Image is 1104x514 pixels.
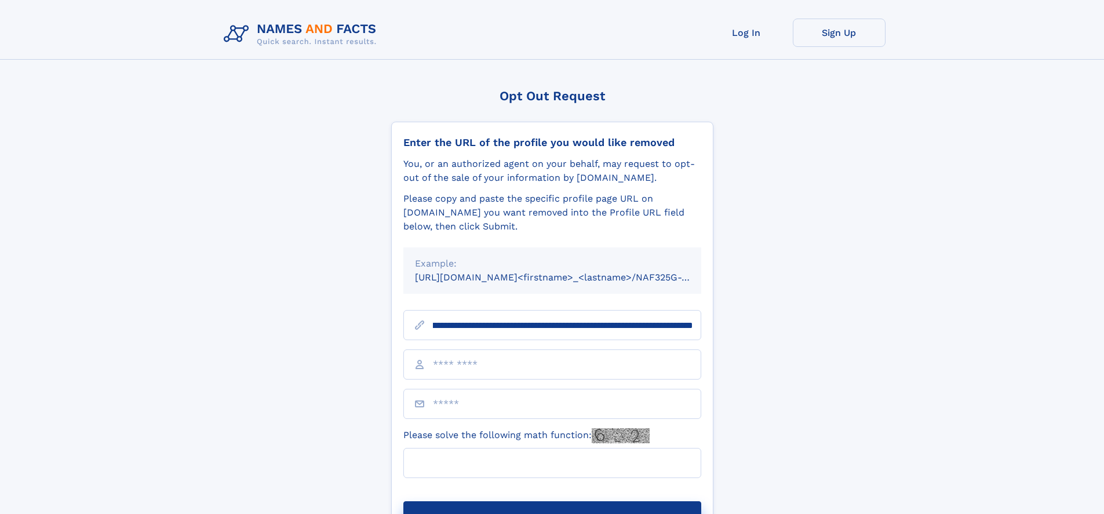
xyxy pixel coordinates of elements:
[403,157,701,185] div: You, or an authorized agent on your behalf, may request to opt-out of the sale of your informatio...
[700,19,793,47] a: Log In
[403,428,650,443] label: Please solve the following math function:
[403,192,701,234] div: Please copy and paste the specific profile page URL on [DOMAIN_NAME] you want removed into the Pr...
[415,272,723,283] small: [URL][DOMAIN_NAME]<firstname>_<lastname>/NAF325G-xxxxxxxx
[219,19,386,50] img: Logo Names and Facts
[415,257,690,271] div: Example:
[391,89,713,103] div: Opt Out Request
[403,136,701,149] div: Enter the URL of the profile you would like removed
[793,19,886,47] a: Sign Up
